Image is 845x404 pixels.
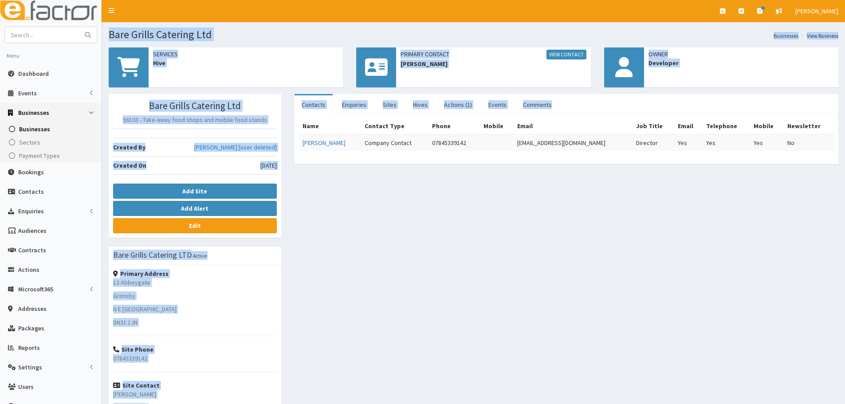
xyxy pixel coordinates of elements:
[428,118,480,134] th: Phone
[109,29,838,40] h1: Bare Grills Catering Ltd
[703,134,750,151] td: Yes
[401,59,586,68] span: [PERSON_NAME]
[113,305,277,314] p: N E [GEOGRAPHIC_DATA]
[750,134,784,151] td: Yes
[784,118,834,134] th: Newsletter
[18,344,40,352] span: Reports
[648,59,834,67] span: Developer
[406,95,435,114] a: Hives
[113,101,277,111] h3: Bare Grills Catering Ltd
[113,251,192,259] h3: Bare Grills Catering LTD
[113,115,277,124] p: 56103 - Take-away food shops and mobile food stands
[113,354,277,363] p: 07845339142
[113,278,277,287] p: 13 Abbeygate
[18,324,44,332] span: Packages
[428,134,480,151] td: 07845339142
[633,118,675,134] th: Job Title
[18,266,39,274] span: Actions
[18,227,47,235] span: Audiences
[113,143,145,151] b: Created By
[361,118,428,134] th: Contact Type
[335,95,373,114] a: Enquiries
[18,305,47,313] span: Addresses
[514,118,633,134] th: Email
[674,134,702,151] td: Yes
[113,161,146,169] b: Created On
[5,27,79,43] input: Search...
[113,318,277,327] p: DN31 1JN
[18,363,42,371] span: Settings
[18,188,44,196] span: Contacts
[18,246,46,254] span: Contracts
[774,32,798,39] a: Businesses
[18,89,37,97] span: Events
[194,143,277,152] a: [PERSON_NAME] [user deleted]
[401,50,586,59] span: Primary Contact
[376,95,404,114] a: Sites
[798,32,838,39] li: View Business
[18,70,49,78] span: Dashboard
[113,390,277,399] p: [PERSON_NAME]
[153,50,338,59] span: Services
[181,204,208,212] b: Add Alert
[18,168,44,176] span: Bookings
[260,161,277,170] span: [DATE]
[361,134,428,151] td: Company Contact
[674,118,702,134] th: Email
[633,134,675,151] td: Director
[113,270,169,278] strong: Primary Address
[648,50,834,59] span: Owner
[546,50,586,59] a: View Contact
[2,122,102,136] a: Businesses
[703,118,750,134] th: Telephone
[113,345,153,353] strong: Site Phone
[516,95,559,114] a: Comments
[193,252,207,259] small: Active
[189,222,201,230] b: Edit
[514,134,633,151] td: [EMAIL_ADDRESS][DOMAIN_NAME]
[19,125,50,133] span: Businesses
[480,118,514,134] th: Mobile
[113,381,160,389] strong: Site Contact
[18,285,53,293] span: Microsoft365
[182,187,207,195] b: Add Site
[18,383,34,391] span: Users
[481,95,514,114] a: Events
[303,139,346,147] a: [PERSON_NAME]
[299,118,362,134] th: Name
[19,152,60,160] span: Payment Types
[750,118,784,134] th: Mobile
[295,95,333,114] a: Contacts
[784,134,834,151] td: No
[18,207,44,215] span: Enquiries
[113,291,277,300] p: Grimsby
[18,109,49,117] span: Businesses
[153,59,338,67] span: Hive
[2,149,102,162] a: Payment Types
[113,218,277,233] a: Edit
[113,201,277,216] button: Add Alert
[2,136,102,149] a: Sectors
[19,138,40,146] span: Sectors
[795,7,838,15] span: [PERSON_NAME]
[437,95,479,114] a: Actions (1)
